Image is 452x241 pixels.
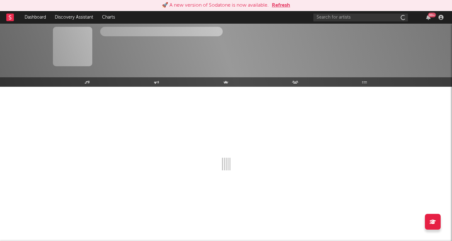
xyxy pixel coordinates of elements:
div: 99 + [428,13,436,17]
div: 🚀 A new version of Sodatone is now available. [162,2,269,9]
a: Charts [98,11,119,24]
input: Search for artists [313,14,408,21]
button: Refresh [272,2,290,9]
a: Discovery Assistant [50,11,98,24]
button: 99+ [426,15,431,20]
a: Dashboard [20,11,50,24]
